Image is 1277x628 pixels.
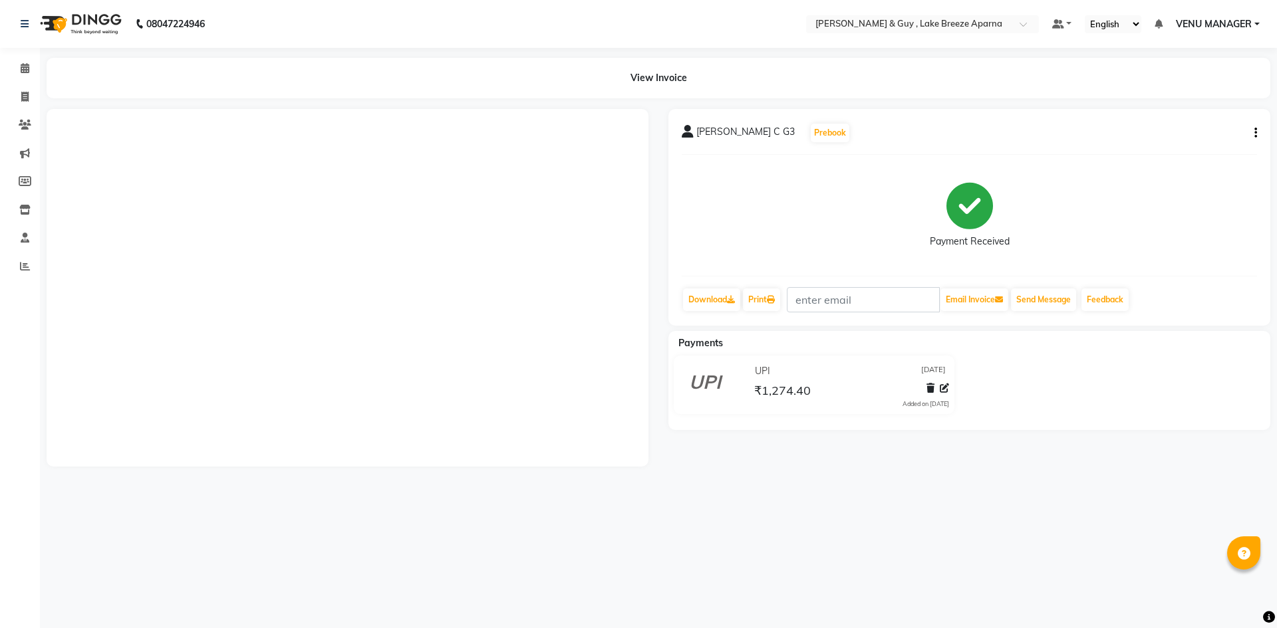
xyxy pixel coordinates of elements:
span: VENU MANAGER [1176,17,1252,31]
a: Feedback [1081,288,1129,311]
a: Download [683,288,740,311]
div: View Invoice [47,58,1270,98]
input: enter email [787,287,940,312]
a: Print [743,288,780,311]
span: [PERSON_NAME] C G3 [696,125,795,144]
button: Email Invoice [940,288,1008,311]
span: UPI [755,364,770,378]
b: 08047224946 [146,5,205,43]
iframe: chat widget [1221,575,1264,615]
button: Prebook [811,124,849,142]
span: [DATE] [921,364,946,378]
img: logo [34,5,125,43]
span: ₹1,274.40 [754,383,811,401]
button: Send Message [1011,288,1076,311]
span: Payments [678,337,723,349]
div: Payment Received [930,235,1010,249]
div: Added on [DATE] [903,399,949,409]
